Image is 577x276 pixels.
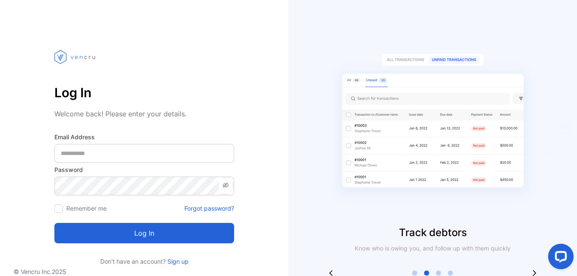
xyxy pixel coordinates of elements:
[54,165,234,174] label: Password
[541,240,577,276] iframe: LiveChat chat widget
[184,204,234,213] a: Forgot password?
[66,205,107,212] label: Remember me
[54,132,234,141] label: Email Address
[288,225,577,240] p: Track debtors
[166,258,189,265] a: Sign up
[54,223,234,243] button: Log in
[54,109,234,119] p: Welcome back! Please enter your details.
[327,34,539,225] img: slider image
[54,82,234,103] p: Log In
[54,257,234,266] p: Don't have an account?
[351,244,515,253] p: Know who is owing you, and follow up with them quickly
[54,34,97,80] img: vencru logo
